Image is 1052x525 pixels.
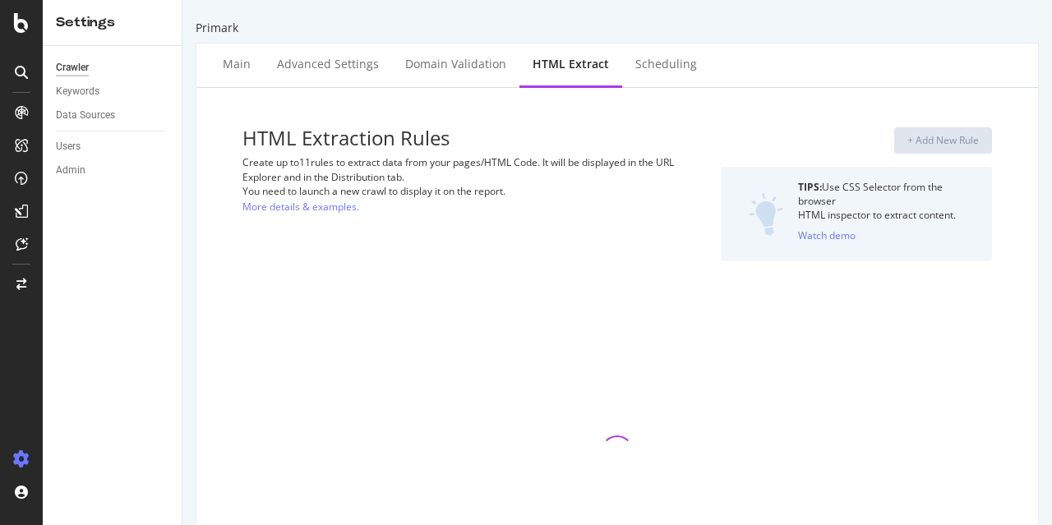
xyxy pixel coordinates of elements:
div: HTML Extract [533,56,609,72]
div: Admin [56,162,85,179]
div: Users [56,138,81,155]
img: DZQOUYU0WpgAAAAASUVORK5CYII= [749,193,783,236]
a: Keywords [56,83,170,100]
div: Domain Validation [405,56,506,72]
div: Primark [196,20,1039,36]
div: Data Sources [56,107,115,124]
a: Admin [56,162,170,179]
div: Main [223,56,251,72]
div: Create up to 11 rules to extract data from your pages/HTML Code. It will be displayed in the URL ... [242,155,708,183]
div: Watch demo [798,228,856,242]
div: Use CSS Selector from the browser [798,180,979,208]
div: HTML inspector to extract content. [798,208,979,222]
div: Keywords [56,83,99,100]
div: + Add New Rule [907,133,979,147]
div: Crawler [56,59,89,76]
a: Users [56,138,170,155]
strong: TIPS: [798,180,822,194]
button: + Add New Rule [894,127,992,154]
h3: HTML Extraction Rules [242,127,708,149]
a: Crawler [56,59,170,76]
a: Data Sources [56,107,170,124]
div: Settings [56,13,168,32]
div: You need to launch a new crawl to display it on the report. [242,184,708,198]
div: Scheduling [635,56,697,72]
a: More details & examples. [242,198,359,215]
div: Advanced Settings [277,56,379,72]
button: Watch demo [798,222,856,248]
